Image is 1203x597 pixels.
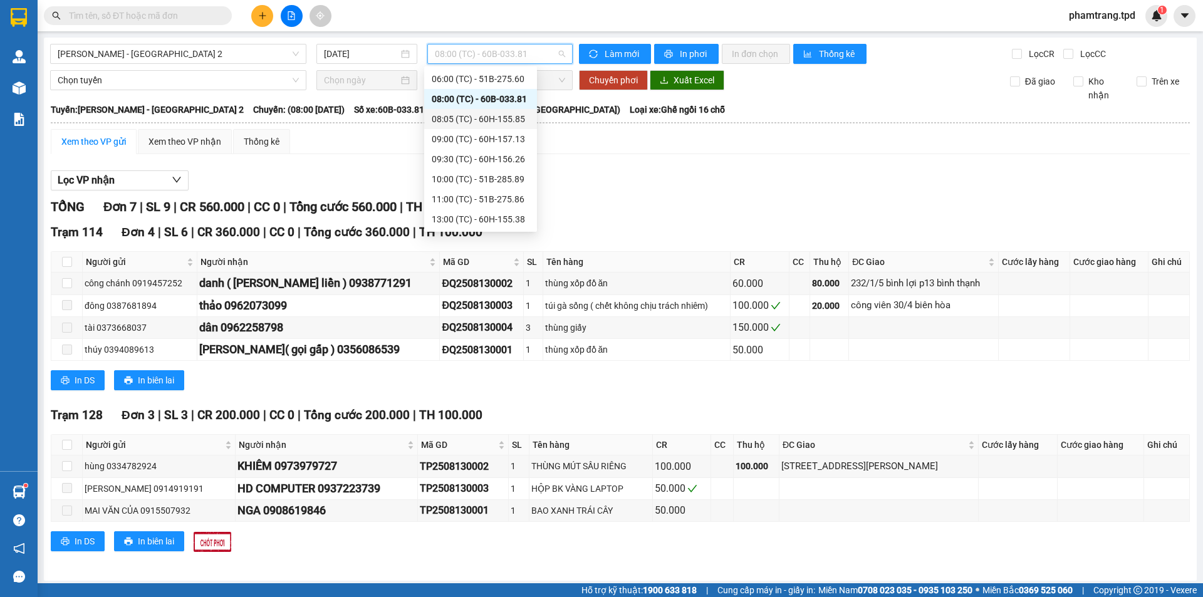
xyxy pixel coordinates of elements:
[51,370,105,390] button: printerIn DS
[630,103,725,117] span: Loại xe: Ghế ngồi 16 chỗ
[771,323,781,333] span: check
[432,172,529,186] div: 10:00 (TC) - 51B-285.89
[687,484,697,494] span: check
[124,376,133,386] span: printer
[1019,585,1073,595] strong: 0369 525 060
[655,459,709,474] div: 100.000
[442,298,521,313] div: ĐQ2508130003
[1058,435,1143,455] th: Cước giao hàng
[86,255,184,269] span: Người gửi
[148,135,221,148] div: Xem theo VP nhận
[851,276,996,291] div: 232/1/5 bình lợi p13 bình thạnh
[199,341,438,358] div: [PERSON_NAME]( gọi gấp ) 0356086539
[526,276,540,290] div: 1
[1075,47,1108,61] span: Lọc CC
[511,482,527,496] div: 1
[11,12,30,25] span: Gửi:
[254,199,280,214] span: CC 0
[354,103,424,117] span: Số xe: 60B-033.81
[579,44,651,64] button: syncLàm mới
[13,50,26,63] img: warehouse-icon
[140,199,143,214] span: |
[244,135,279,148] div: Thống kê
[435,44,565,63] span: 08:00 (TC) - 60B-033.81
[722,44,790,64] button: In đơn chọn
[440,339,524,361] td: ĐQ2508130001
[531,459,650,473] div: THÙNG MÚT SẦU RIÊNG
[731,252,789,273] th: CR
[85,276,195,290] div: công chánh 0919457252
[1147,75,1184,88] span: Trên xe
[581,583,697,597] span: Hỗ trợ kỹ thuật:
[1133,586,1142,594] span: copyright
[418,500,509,522] td: TP2508130001
[258,11,267,20] span: plus
[579,70,648,90] button: Chuyển phơi
[1148,252,1190,273] th: Ghi chú
[524,252,543,273] th: SL
[237,502,415,519] div: NGA 0908619846
[442,319,521,335] div: ĐQ2508130004
[298,408,301,422] span: |
[304,408,410,422] span: Tổng cước 200.000
[9,67,29,80] span: CR :
[85,299,195,313] div: đông 0387681894
[982,583,1073,597] span: Miền Bắc
[1158,6,1167,14] sup: 1
[298,225,301,239] span: |
[442,276,521,291] div: ĐQ2508130002
[122,408,155,422] span: Đơn 3
[58,172,115,188] span: Lọc VP nhận
[51,531,105,551] button: printerIn DS
[511,459,527,473] div: 1
[1151,10,1162,21] img: icon-new-feature
[164,225,188,239] span: SL 6
[98,11,183,26] div: Quận 10
[545,343,728,356] div: thùng xốp đồ ăn
[511,504,527,517] div: 1
[85,321,195,335] div: tài 0373668037
[432,152,529,166] div: 09:30 (TC) - 60H-156.26
[976,588,979,593] span: ⚪️
[174,199,177,214] span: |
[781,459,976,474] div: [STREET_ADDRESS][PERSON_NAME]
[61,135,126,148] div: Xem theo VP gửi
[706,583,708,597] span: |
[13,514,25,526] span: question-circle
[400,199,403,214] span: |
[11,88,183,120] div: Tên hàng: thùng xốp ( đồ đông lạnh ) ( : 1 )
[1174,5,1195,27] button: caret-down
[442,342,521,358] div: ĐQ2508130001
[643,585,697,595] strong: 1900 633 818
[413,225,416,239] span: |
[655,502,709,518] div: 50.000
[263,225,266,239] span: |
[420,459,506,474] div: TP2508130002
[58,44,299,63] span: Phương Lâm - Sài Gòn 2
[732,298,787,313] div: 100.000
[793,44,867,64] button: bar-chartThống kê
[803,49,814,60] span: bar-chart
[1024,47,1056,61] span: Lọc CR
[440,317,524,339] td: ĐQ2508130004
[237,457,415,475] div: KHIÊM 0973979727
[771,301,781,311] span: check
[289,199,397,214] span: Tổng cước 560.000
[51,199,85,214] span: TỔNG
[158,225,161,239] span: |
[310,5,331,27] button: aim
[783,438,966,452] span: ĐC Giao
[51,408,103,422] span: Trạm 128
[413,408,416,422] span: |
[253,103,345,117] span: Chuyến: (08:00 [DATE])
[13,113,26,126] img: solution-icon
[199,274,438,292] div: danh ( [PERSON_NAME] liền ) 0938771291
[432,212,529,226] div: 13:00 (TC) - 60H-155.38
[304,225,410,239] span: Tổng cước 360.000
[1144,435,1190,455] th: Ghi chú
[1059,8,1145,23] span: phamtrang.tpd
[122,225,155,239] span: Đơn 4
[526,343,540,356] div: 1
[858,585,972,595] strong: 0708 023 035 - 0935 103 250
[239,438,405,452] span: Người nhận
